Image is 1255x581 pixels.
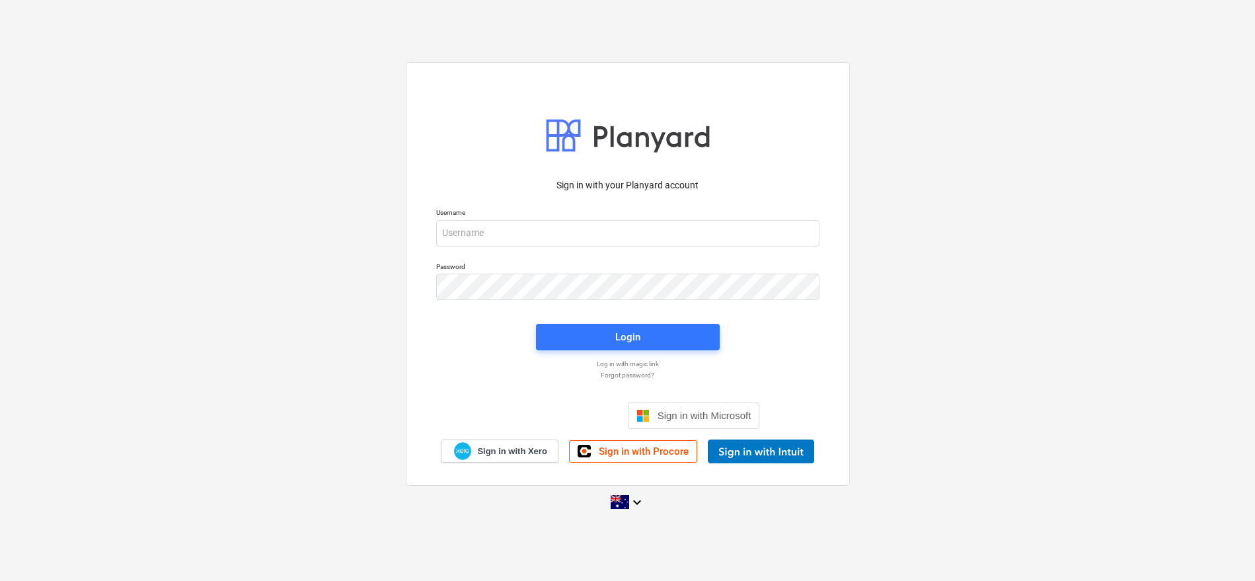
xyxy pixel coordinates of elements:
iframe: Sign in with Google Button [489,401,624,430]
span: Sign in with Xero [477,445,547,457]
a: Forgot password? [430,371,826,379]
img: Microsoft logo [636,409,650,422]
input: Username [436,220,819,247]
a: Log in with magic link [430,360,826,368]
img: Xero logo [454,442,471,460]
button: Login [536,324,720,350]
i: keyboard_arrow_down [629,494,645,510]
div: Login [615,329,640,346]
p: Username [436,208,819,219]
p: Sign in with your Planyard account [436,178,819,192]
a: Sign in with Procore [569,440,697,463]
span: Sign in with Microsoft [658,410,751,421]
a: Sign in with Xero [441,440,558,463]
p: Password [436,262,819,274]
span: Sign in with Procore [599,445,689,457]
